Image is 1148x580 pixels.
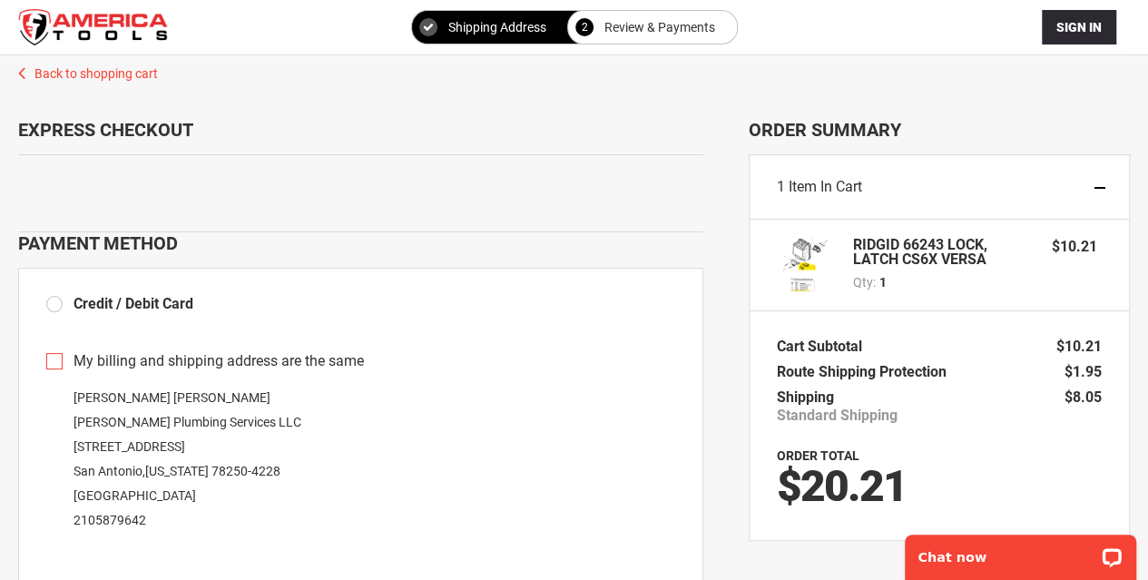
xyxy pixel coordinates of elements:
[15,161,707,213] iframe: Secure express checkout frame
[18,119,193,141] span: Express Checkout
[749,119,1130,141] span: Order Summary
[1065,388,1102,406] span: $8.05
[604,16,715,38] span: Review & Payments
[74,513,146,527] a: 2105879642
[46,386,675,533] div: [PERSON_NAME] [PERSON_NAME] [PERSON_NAME] Plumbing Services LLC [STREET_ADDRESS] San Antonio , 78...
[879,273,887,291] span: 1
[1042,10,1116,44] button: Sign In
[448,16,546,38] span: Shipping Address
[1056,20,1102,34] span: Sign In
[777,334,871,359] th: Cart Subtotal
[893,523,1148,580] iframe: LiveChat chat widget
[1065,363,1102,380] span: $1.95
[18,9,168,45] a: store logo
[777,388,834,406] span: Shipping
[777,407,898,425] span: Standard Shipping
[777,178,785,195] span: 1
[777,448,859,463] strong: Order Total
[145,464,209,478] span: [US_STATE]
[777,460,907,512] span: $20.21
[74,295,193,312] span: Credit / Debit Card
[777,238,831,292] img: RIDGID 66243 LOCK, LATCH CS6X VERSA
[853,238,1034,267] strong: RIDGID 66243 LOCK, LATCH CS6X VERSA
[777,359,956,385] th: Route Shipping Protection
[18,9,168,45] img: America Tools
[1052,238,1097,255] span: $10.21
[582,16,588,38] span: 2
[853,275,873,290] span: Qty
[789,178,862,195] span: Item in Cart
[1056,338,1102,355] span: $10.21
[74,351,364,372] span: My billing and shipping address are the same
[18,232,703,254] div: Payment Method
